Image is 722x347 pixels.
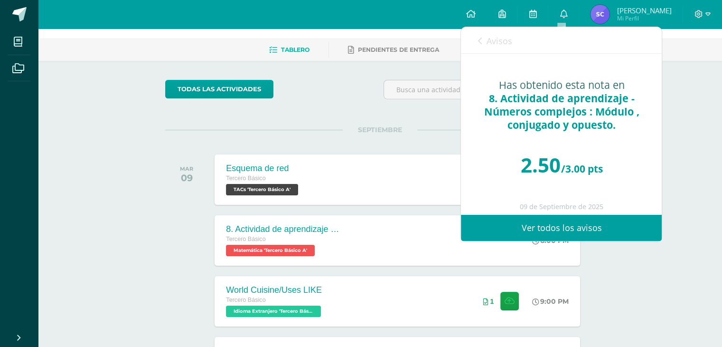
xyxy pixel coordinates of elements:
span: [PERSON_NAME] [617,6,671,15]
a: Tablero [269,42,309,58]
div: Esquema de red [226,164,300,173]
div: 8. Actividad de aprendizaje - Números complejos : Módulo , conjugado y opuesto. [226,224,340,234]
div: 9:00 PM [532,297,569,306]
span: Tercero Básico [226,236,265,242]
div: World Cuisine/Uses LIKE [226,285,323,295]
span: 8. Actividad de aprendizaje - Números complejos : Módulo , conjugado y opuesto. [484,91,639,132]
span: Pendientes de entrega [358,46,439,53]
span: Tablero [281,46,309,53]
img: aae39bf88e0fc2c076ff2f6b7cf23b1c.png [591,5,609,24]
span: SEPTIEMBRE [343,125,417,134]
div: MAR [180,165,193,172]
input: Busca una actividad próxima aquí... [384,80,594,99]
span: Tercero Básico [226,297,265,303]
span: Mi Perfil [617,14,671,22]
a: Pendientes de entrega [348,42,439,58]
div: 09 de Septiembre de 2025 [480,203,643,211]
a: Ver todos los avisos [461,215,662,241]
span: 2.50 [520,151,560,178]
span: Avisos [486,35,512,47]
div: Has obtenido esta nota en [480,78,643,132]
a: todas las Actividades [165,80,273,98]
span: /3.00 pts [561,162,602,175]
span: Tercero Básico [226,175,265,182]
span: TACs 'Tercero Básico A' [226,184,298,195]
div: 09 [180,172,193,183]
span: 1 [490,298,494,305]
span: Matemática 'Tercero Básico A' [226,245,315,256]
span: Idioma Extranjero 'Tercero Básico A' [226,306,321,317]
div: Archivos entregados [483,298,494,305]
